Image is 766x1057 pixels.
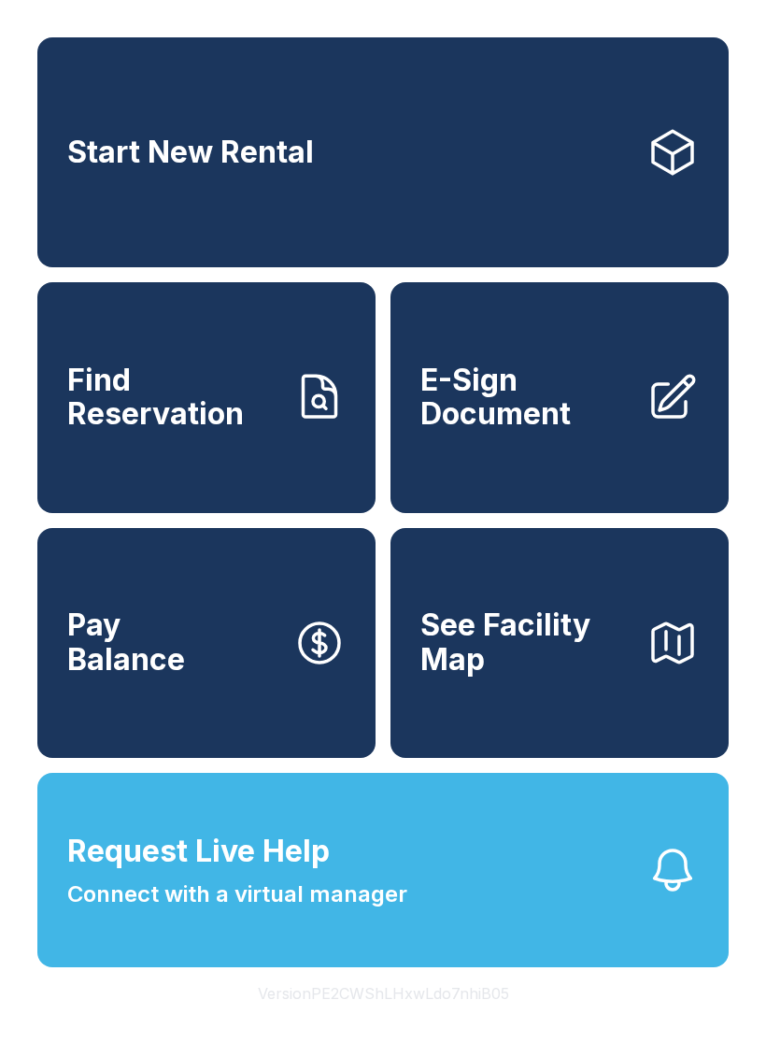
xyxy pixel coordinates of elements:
a: E-Sign Document [390,282,729,512]
span: E-Sign Document [420,364,631,432]
span: Request Live Help [67,829,330,874]
a: Start New Rental [37,37,729,267]
span: Connect with a virtual manager [67,878,407,911]
span: See Facility Map [420,608,631,677]
button: VersionPE2CWShLHxwLdo7nhiB05 [243,967,524,1020]
a: PayBalance [37,528,376,758]
span: Start New Rental [67,136,314,170]
button: See Facility Map [390,528,729,758]
span: Find Reservation [67,364,278,432]
a: Find Reservation [37,282,376,512]
button: Request Live HelpConnect with a virtual manager [37,773,729,967]
span: Pay Balance [67,608,185,677]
